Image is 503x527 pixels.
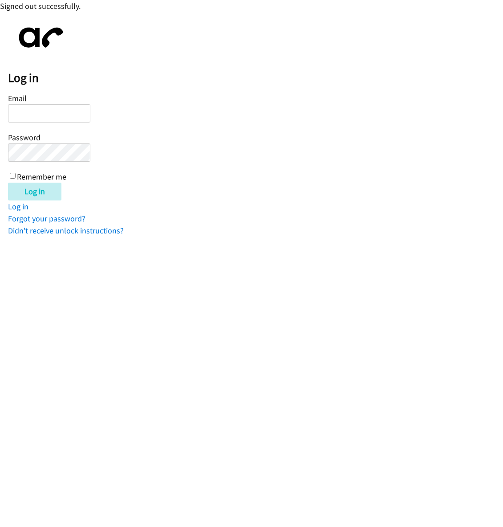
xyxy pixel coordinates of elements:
[8,20,70,55] img: aphone-8a226864a2ddd6a5e75d1ebefc011f4aa8f32683c2d82f3fb0802fe031f96514.svg
[8,132,41,143] label: Password
[8,201,28,212] a: Log in
[8,183,61,200] input: Log in
[8,93,27,103] label: Email
[8,225,124,236] a: Didn't receive unlock instructions?
[8,213,85,224] a: Forgot your password?
[17,172,66,182] label: Remember me
[8,70,503,86] h2: Log in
